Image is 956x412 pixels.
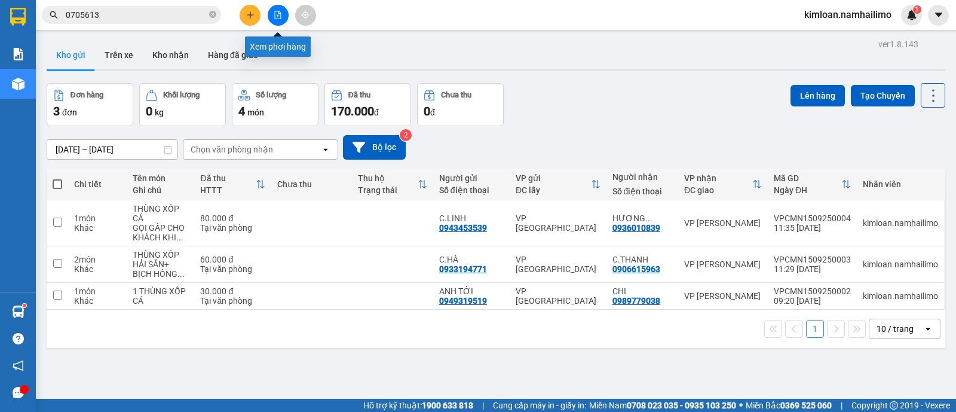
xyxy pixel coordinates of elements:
span: ... [177,269,185,279]
div: 11:35 [DATE] [774,223,851,233]
span: | [841,399,842,412]
button: Khối lượng0kg [139,83,226,126]
div: 0906615963 [612,264,660,274]
div: VP nhận [684,173,752,183]
img: warehouse-icon [12,78,24,90]
span: ... [645,213,652,223]
th: Toggle SortBy [768,169,857,200]
div: VP [PERSON_NAME] [684,218,762,228]
div: HƯƠNG 0844761982 [612,213,672,223]
div: 1 THÙNG XỐP CÁ [133,286,188,306]
div: VPCMN1509250004 [774,213,851,223]
div: Khác [74,223,121,233]
button: Kho nhận [143,41,198,69]
div: Đơn hàng [71,91,103,99]
div: Chưa thu [441,91,471,99]
svg: open [923,324,933,334]
div: Đã thu [200,173,255,183]
button: Kho gửi [47,41,95,69]
div: Nhân viên [863,179,938,189]
img: logo-vxr [10,8,26,26]
span: 170.000 [331,104,374,118]
button: 1 [806,320,824,338]
span: plus [246,11,255,19]
div: Tên món [133,173,188,183]
div: HTTT [200,185,255,195]
div: Khác [74,296,121,306]
div: 1 món [74,213,121,223]
th: Toggle SortBy [352,169,433,200]
div: 0949319519 [439,296,487,306]
div: 11:29 [DATE] [774,264,851,274]
div: GỌI GẤP CHO KHÁCH KHI CÓ HÀNG [133,223,188,242]
span: kimloan.namhailimo [795,7,901,22]
div: Số điện thoại [612,187,672,196]
div: Trạng thái [358,185,418,195]
button: Lên hàng [790,85,845,106]
span: 4 [238,104,245,118]
span: ... [176,233,183,242]
div: Chọn văn phòng nhận [191,144,273,155]
div: Đã thu [348,91,370,99]
div: 30.000 đ [200,286,265,296]
div: Ngày ĐH [774,185,841,195]
span: close-circle [209,11,216,18]
sup: 1 [913,5,921,14]
th: Toggle SortBy [194,169,271,200]
div: Số điện thoại [439,185,504,195]
span: Hỗ trợ kỹ thuật: [363,399,473,412]
div: Chi tiết [74,179,121,189]
button: Số lượng4món [232,83,318,126]
input: Select a date range. [47,140,177,159]
div: VP gửi [516,173,591,183]
svg: open [321,145,330,154]
span: aim [301,11,310,19]
div: ĐC lấy [516,185,591,195]
button: aim [295,5,316,26]
button: Chưa thu0đ [417,83,504,126]
div: VP [GEOGRAPHIC_DATA] [516,213,600,233]
div: 10 / trang [877,323,914,335]
span: ⚪️ [739,403,743,408]
button: caret-down [928,5,949,26]
div: 09:20 [DATE] [774,296,851,306]
div: kimloan.namhailimo [863,291,938,301]
div: C.THANH [612,255,672,264]
div: C.HÀ [439,255,504,264]
span: caret-down [933,10,944,20]
div: Thu hộ [358,173,418,183]
span: question-circle [13,333,24,344]
strong: 0708 023 035 - 0935 103 250 [627,401,736,410]
div: Khác [74,264,121,274]
div: VPCMN1509250003 [774,255,851,264]
button: Đơn hàng3đơn [47,83,133,126]
button: Đã thu170.000đ [324,83,411,126]
button: Hàng đã giao [198,41,268,69]
span: đ [430,108,435,117]
div: 60.000 đ [200,255,265,264]
div: VP [PERSON_NAME] [684,260,762,269]
div: Chưa thu [277,179,347,189]
strong: 1900 633 818 [422,401,473,410]
span: 3 [53,104,60,118]
div: Tại văn phòng [200,264,265,274]
div: 0936010839 [612,223,660,233]
div: THÙNG XỐP HẢI SẢN+ BỊCH HỒNG QUÀN ÁO [133,250,188,279]
div: 0989779038 [612,296,660,306]
strong: 0369 525 060 [780,401,832,410]
div: 80.000 đ [200,213,265,223]
div: 2 món [74,255,121,264]
div: Người gửi [439,173,504,183]
span: Miền Nam [589,399,736,412]
img: icon-new-feature [906,10,917,20]
span: notification [13,360,24,371]
button: Tạo Chuyến [851,85,915,106]
span: Cung cấp máy in - giấy in: [493,399,586,412]
span: 0 [146,104,152,118]
div: VPCMN1509250002 [774,286,851,296]
div: Ghi chú [133,185,188,195]
span: file-add [274,11,282,19]
sup: 1 [23,304,26,307]
span: 1 [915,5,919,14]
span: message [13,387,24,398]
